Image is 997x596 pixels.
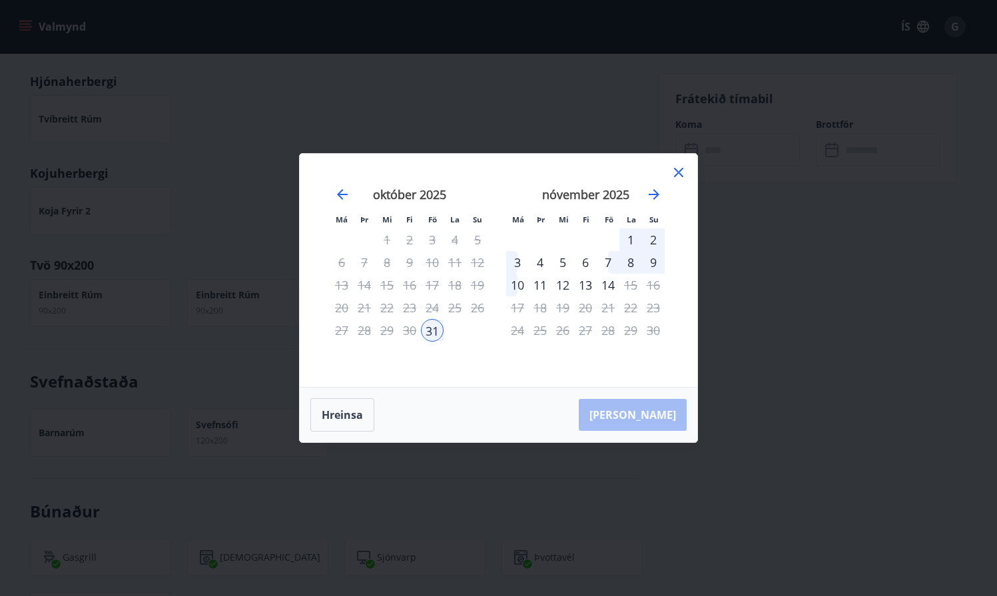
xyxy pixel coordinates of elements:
[551,319,574,342] td: Not available. miðvikudagur, 26. nóvember 2025
[642,251,665,274] td: Choose sunnudagur, 9. nóvember 2025 as your check-out date. It’s available.
[597,319,619,342] td: Not available. föstudagur, 28. nóvember 2025
[421,251,444,274] td: Not available. föstudagur, 10. október 2025
[642,251,665,274] div: 9
[574,296,597,319] td: Not available. fimmtudagur, 20. nóvember 2025
[330,274,353,296] td: Not available. mánudagur, 13. október 2025
[551,251,574,274] td: Choose miðvikudagur, 5. nóvember 2025 as your check-out date. It’s available.
[360,214,368,224] small: Þr
[506,251,529,274] td: Choose mánudagur, 3. nóvember 2025 as your check-out date. It’s available.
[376,251,398,274] td: Not available. miðvikudagur, 8. október 2025
[506,251,529,274] div: 3
[597,251,619,274] div: 7
[574,319,597,342] td: Not available. fimmtudagur, 27. nóvember 2025
[512,214,524,224] small: Má
[529,251,551,274] div: 4
[398,251,421,274] td: Not available. fimmtudagur, 9. október 2025
[537,214,545,224] small: Þr
[529,274,551,296] div: 11
[551,251,574,274] div: 5
[597,296,619,319] td: Not available. föstudagur, 21. nóvember 2025
[574,251,597,274] td: Choose fimmtudagur, 6. nóvember 2025 as your check-out date. It’s available.
[466,296,489,319] td: Not available. sunnudagur, 26. október 2025
[398,274,421,296] td: Not available. fimmtudagur, 16. október 2025
[376,296,398,319] td: Not available. miðvikudagur, 22. október 2025
[551,296,574,319] td: Not available. miðvikudagur, 19. nóvember 2025
[574,319,597,342] div: Aðeins útritun í boði
[619,251,642,274] div: 8
[642,274,665,296] td: Not available. sunnudagur, 16. nóvember 2025
[398,228,421,251] td: Not available. fimmtudagur, 2. október 2025
[466,274,489,296] td: Not available. sunnudagur, 19. október 2025
[642,228,665,251] td: Choose sunnudagur, 2. nóvember 2025 as your check-out date. It’s available.
[373,186,446,202] strong: október 2025
[444,274,466,296] td: Not available. laugardagur, 18. október 2025
[649,214,659,224] small: Su
[428,214,437,224] small: Fö
[597,274,619,296] td: Choose föstudagur, 14. nóvember 2025 as your check-out date. It’s available.
[310,398,374,432] button: Hreinsa
[421,274,444,296] td: Not available. föstudagur, 17. október 2025
[466,251,489,274] td: Not available. sunnudagur, 12. október 2025
[619,228,642,251] div: 1
[376,319,398,342] td: Not available. miðvikudagur, 29. október 2025
[376,228,398,251] td: Not available. miðvikudagur, 1. október 2025
[421,319,444,342] div: 31
[583,214,589,224] small: Fi
[334,186,350,202] div: Move backward to switch to the previous month.
[330,296,353,319] td: Not available. mánudagur, 20. október 2025
[398,296,421,319] div: Aðeins útritun í boði
[336,214,348,224] small: Má
[574,274,597,296] td: Choose fimmtudagur, 13. nóvember 2025 as your check-out date. It’s available.
[642,296,665,319] td: Not available. sunnudagur, 23. nóvember 2025
[597,251,619,274] td: Choose föstudagur, 7. nóvember 2025 as your check-out date. It’s available.
[574,251,597,274] div: 6
[597,274,619,296] div: Aðeins útritun í boði
[444,228,466,251] td: Not available. laugardagur, 4. október 2025
[421,296,444,319] td: Not available. föstudagur, 24. október 2025
[444,296,466,319] td: Not available. laugardagur, 25. október 2025
[529,319,551,342] td: Not available. þriðjudagur, 25. nóvember 2025
[619,251,642,274] td: Choose laugardagur, 8. nóvember 2025 as your check-out date. It’s available.
[551,274,574,296] td: Choose miðvikudagur, 12. nóvember 2025 as your check-out date. It’s available.
[421,319,444,342] td: Selected as start date. föstudagur, 31. október 2025
[619,319,642,342] td: Not available. laugardagur, 29. nóvember 2025
[619,296,642,319] td: Not available. laugardagur, 22. nóvember 2025
[642,319,665,342] td: Not available. sunnudagur, 30. nóvember 2025
[506,274,529,296] div: 10
[398,296,421,319] td: Not available. fimmtudagur, 23. október 2025
[529,296,551,319] td: Not available. þriðjudagur, 18. nóvember 2025
[330,319,353,342] td: Not available. mánudagur, 27. október 2025
[619,274,642,296] td: Not available. laugardagur, 15. nóvember 2025
[466,228,489,251] td: Not available. sunnudagur, 5. október 2025
[353,274,376,296] td: Not available. þriðjudagur, 14. október 2025
[605,214,613,224] small: Fö
[646,186,662,202] div: Move forward to switch to the next month.
[421,228,444,251] td: Not available. föstudagur, 3. október 2025
[627,214,636,224] small: La
[574,274,597,296] div: 13
[542,186,629,202] strong: nóvember 2025
[376,274,398,296] td: Not available. miðvikudagur, 15. október 2025
[316,170,681,371] div: Calendar
[529,251,551,274] td: Choose þriðjudagur, 4. nóvember 2025 as your check-out date. It’s available.
[353,251,376,274] td: Not available. þriðjudagur, 7. október 2025
[353,319,376,342] td: Not available. þriðjudagur, 28. október 2025
[444,251,466,274] td: Not available. laugardagur, 11. október 2025
[642,228,665,251] div: 2
[450,214,460,224] small: La
[619,228,642,251] td: Choose laugardagur, 1. nóvember 2025 as your check-out date. It’s available.
[353,296,376,319] td: Not available. þriðjudagur, 21. október 2025
[406,214,413,224] small: Fi
[398,319,421,342] td: Not available. fimmtudagur, 30. október 2025
[551,274,574,296] div: 12
[506,274,529,296] td: Choose mánudagur, 10. nóvember 2025 as your check-out date. It’s available.
[506,319,529,342] td: Not available. mánudagur, 24. nóvember 2025
[421,274,444,296] div: Aðeins útritun í boði
[506,296,529,319] td: Not available. mánudagur, 17. nóvember 2025
[382,214,392,224] small: Mi
[559,214,569,224] small: Mi
[529,274,551,296] td: Choose þriðjudagur, 11. nóvember 2025 as your check-out date. It’s available.
[330,251,353,274] td: Not available. mánudagur, 6. október 2025
[473,214,482,224] small: Su
[421,251,444,274] div: Aðeins útritun í boði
